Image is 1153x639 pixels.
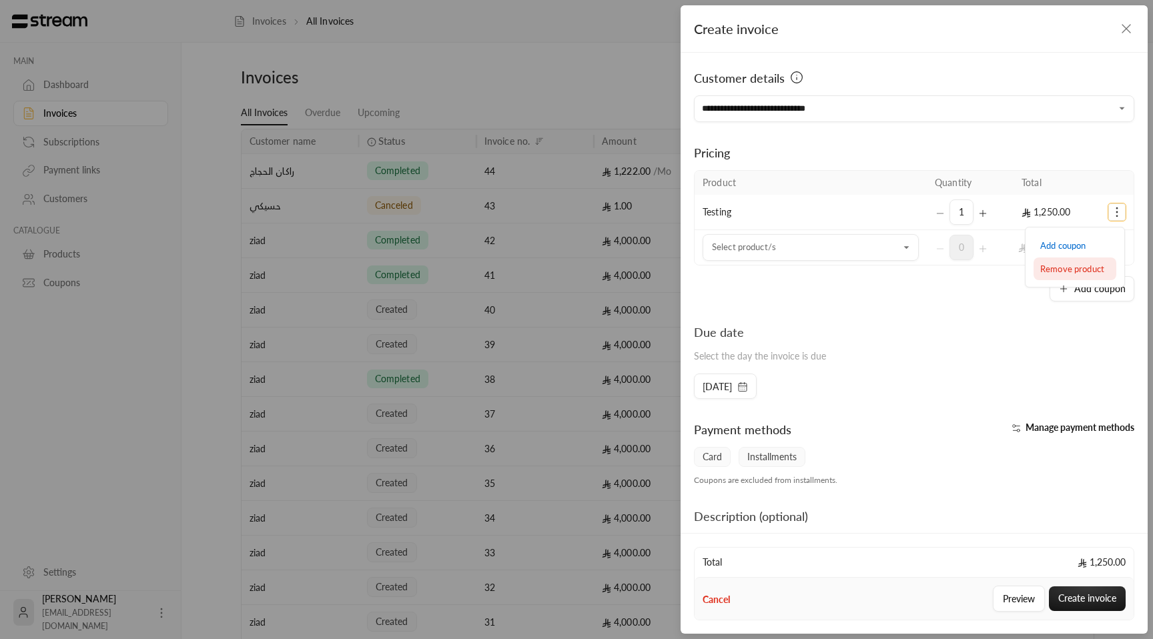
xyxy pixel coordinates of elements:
span: Description (optional) [694,509,808,524]
span: Installments [739,447,805,467]
button: Add coupon [1050,276,1134,301]
span: 0 [949,235,974,260]
th: Total [1014,171,1100,195]
span: Add coupon [1040,240,1086,251]
th: Product [695,171,927,195]
span: 1 [949,199,974,225]
span: Payment methods [694,422,791,437]
span: Card [694,447,731,467]
span: Total [703,556,722,569]
span: Testing [703,206,731,217]
span: 1,250.00 [1022,206,1070,217]
span: [DATE] [703,380,732,394]
button: Create invoice [1049,586,1126,611]
table: Selected Products [694,170,1134,265]
button: Preview [993,586,1045,612]
span: Customer details [694,69,785,87]
td: - [1014,230,1100,265]
div: Coupons are excluded from installments. [687,475,1141,486]
th: Quantity [927,171,1014,195]
span: Create invoice [694,21,779,37]
span: Manage payment methods [1026,422,1134,433]
div: Due date [694,323,826,342]
button: Cancel [703,593,730,606]
span: Select the day the invoice is due [694,350,826,362]
span: Remove product [1040,263,1104,274]
span: 1,250.00 [1078,556,1126,569]
button: Open [899,239,915,255]
button: Open [1114,101,1130,117]
div: Pricing [694,143,1134,162]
